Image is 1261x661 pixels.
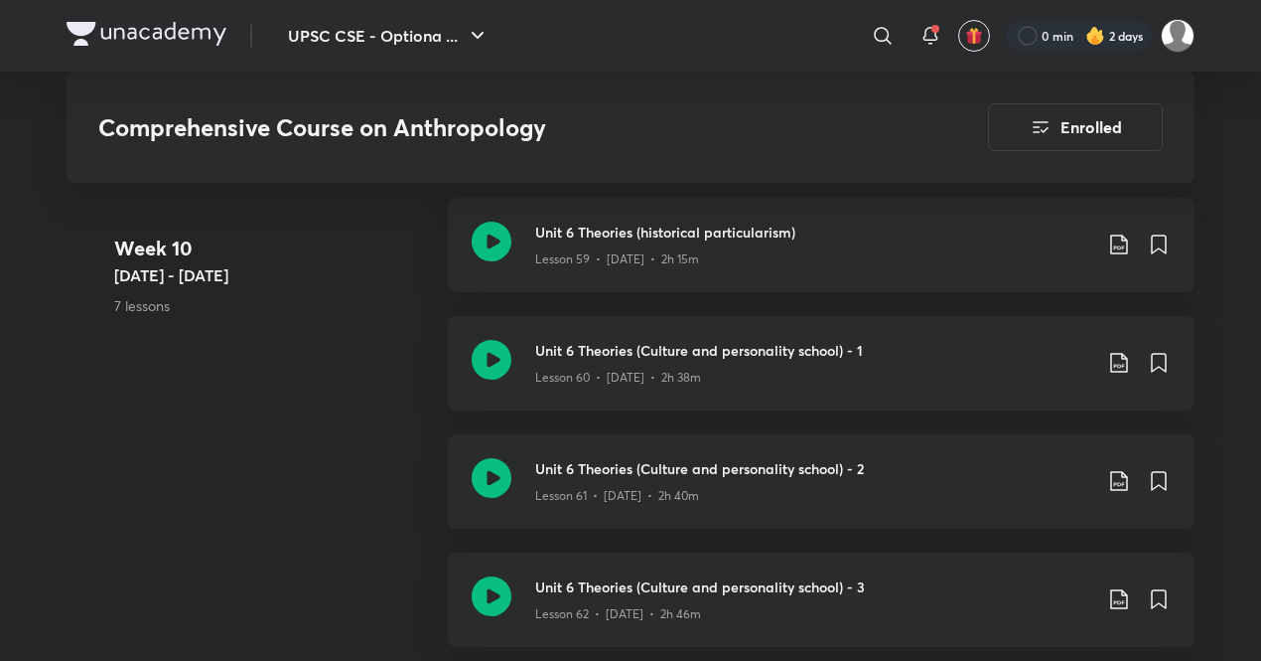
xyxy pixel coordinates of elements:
[114,263,432,287] h5: [DATE] - [DATE]
[448,198,1194,316] a: Unit 6 Theories (historical particularism)Lesson 59 • [DATE] • 2h 15m
[114,295,432,316] p: 7 lessons
[276,16,501,56] button: UPSC CSE - Optiona ...
[535,222,1091,243] h3: Unit 6 Theories (historical particularism)
[988,103,1163,151] button: Enrolled
[448,316,1194,434] a: Unit 6 Theories (Culture and personality school) - 1Lesson 60 • [DATE] • 2h 38m
[535,458,1091,479] h3: Unit 6 Theories (Culture and personality school) - 2
[535,340,1091,361] h3: Unit 6 Theories (Culture and personality school) - 1
[535,577,1091,597] h3: Unit 6 Theories (Culture and personality school) - 3
[67,22,226,51] a: Company Logo
[958,20,990,52] button: avatar
[1161,19,1194,53] img: kuldeep Ahir
[114,234,432,263] h4: Week 10
[965,27,983,45] img: avatar
[535,250,699,268] p: Lesson 59 • [DATE] • 2h 15m
[67,22,226,46] img: Company Logo
[448,434,1194,553] a: Unit 6 Theories (Culture and personality school) - 2Lesson 61 • [DATE] • 2h 40m
[535,369,701,387] p: Lesson 60 • [DATE] • 2h 38m
[98,113,876,142] h3: Comprehensive Course on Anthropology
[1085,26,1105,46] img: streak
[535,605,701,623] p: Lesson 62 • [DATE] • 2h 46m
[535,487,699,505] p: Lesson 61 • [DATE] • 2h 40m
